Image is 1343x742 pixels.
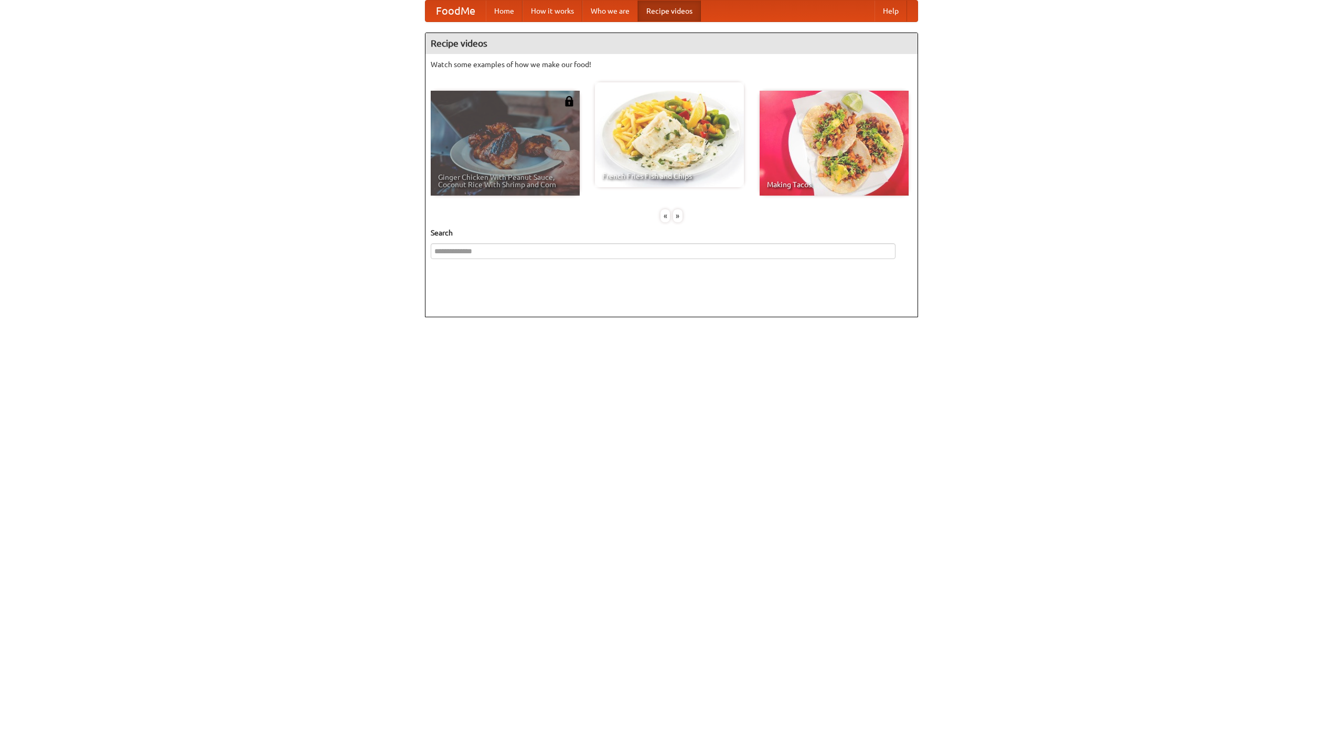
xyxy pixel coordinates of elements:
a: Recipe videos [638,1,701,21]
span: Making Tacos [767,181,901,188]
h5: Search [431,228,912,238]
a: Making Tacos [760,91,909,196]
a: French Fries Fish and Chips [595,82,744,187]
div: » [673,209,683,222]
a: Home [486,1,523,21]
span: French Fries Fish and Chips [602,173,737,180]
h4: Recipe videos [425,33,918,54]
a: How it works [523,1,582,21]
img: 483408.png [564,96,574,106]
a: Who we are [582,1,638,21]
div: « [660,209,670,222]
a: FoodMe [425,1,486,21]
a: Help [875,1,907,21]
p: Watch some examples of how we make our food! [431,59,912,70]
